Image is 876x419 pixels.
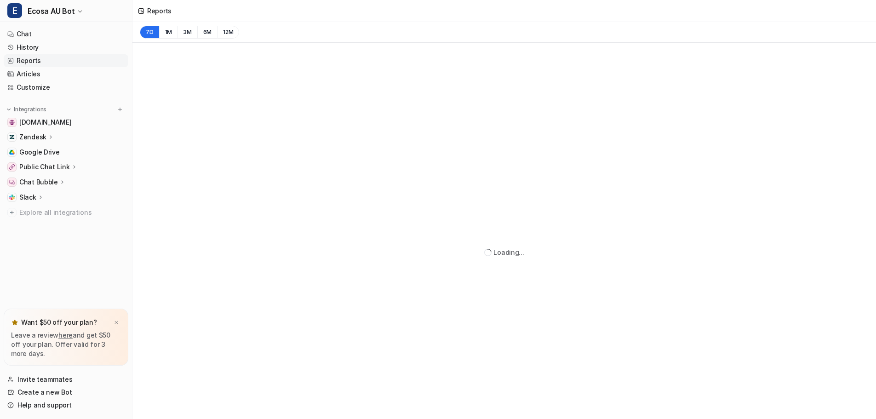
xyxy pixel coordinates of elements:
img: menu_add.svg [117,106,123,113]
a: Invite teammates [4,373,128,386]
a: Chat [4,28,128,40]
p: Slack [19,193,36,202]
a: History [4,41,128,54]
p: Leave a review and get $50 off your plan. Offer valid for 3 more days. [11,331,121,358]
img: Zendesk [9,134,15,140]
span: Ecosa AU Bot [28,5,74,17]
img: explore all integrations [7,208,17,217]
span: [DOMAIN_NAME] [19,118,71,127]
p: Want $50 off your plan? [21,318,97,327]
p: Chat Bubble [19,178,58,187]
img: www.ecosa.com.au [9,120,15,125]
p: Public Chat Link [19,162,70,172]
a: Customize [4,81,128,94]
span: E [7,3,22,18]
span: Google Drive [19,148,60,157]
button: 3M [177,26,197,39]
a: www.ecosa.com.au[DOMAIN_NAME] [4,116,128,129]
img: star [11,319,18,326]
p: Integrations [14,106,46,113]
a: Create a new Bot [4,386,128,399]
img: Google Drive [9,149,15,155]
p: Zendesk [19,132,46,142]
img: Chat Bubble [9,179,15,185]
img: Public Chat Link [9,164,15,170]
a: Explore all integrations [4,206,128,219]
div: Reports [147,6,172,16]
a: Help and support [4,399,128,412]
div: Loading... [493,247,524,257]
a: Reports [4,54,128,67]
a: Google DriveGoogle Drive [4,146,128,159]
button: 6M [197,26,218,39]
a: Articles [4,68,128,80]
img: expand menu [6,106,12,113]
button: 7D [140,26,159,39]
button: 1M [159,26,178,39]
img: x [114,320,119,326]
button: Integrations [4,105,49,114]
button: 12M [217,26,239,39]
img: Slack [9,195,15,200]
a: here [58,331,73,339]
span: Explore all integrations [19,205,125,220]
